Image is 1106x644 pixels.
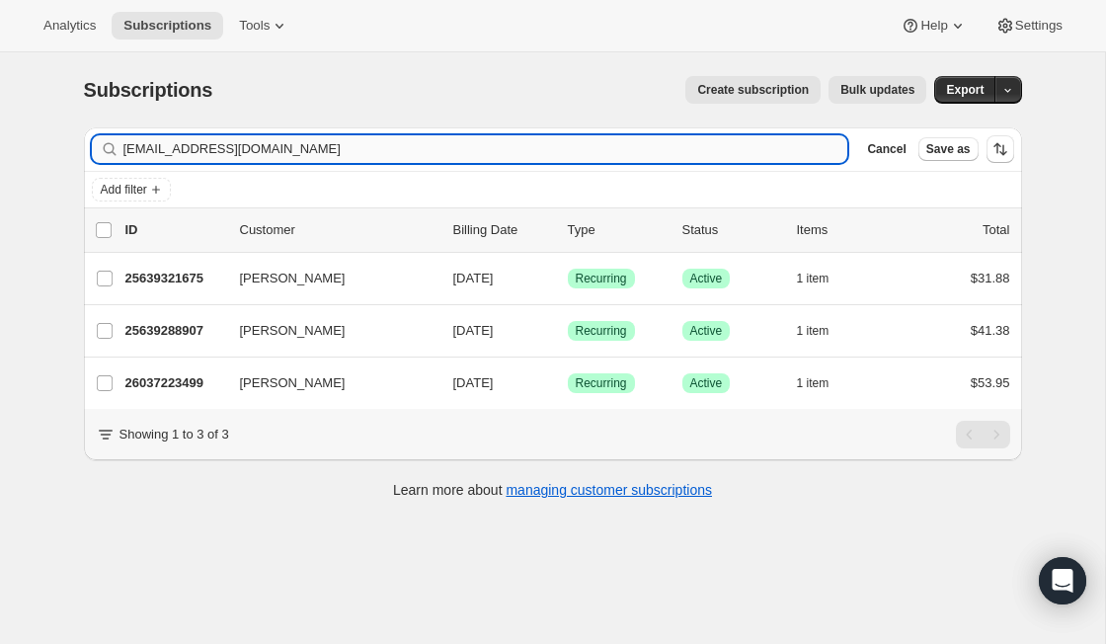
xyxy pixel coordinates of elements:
button: Settings [984,12,1074,40]
button: [PERSON_NAME] [228,315,426,347]
button: [PERSON_NAME] [228,263,426,294]
button: [PERSON_NAME] [228,367,426,399]
span: [PERSON_NAME] [240,269,346,288]
span: Bulk updates [840,82,914,98]
span: Recurring [576,323,627,339]
button: 1 item [797,265,851,292]
span: Subscriptions [123,18,211,34]
button: Sort the results [987,135,1014,163]
button: Create subscription [685,76,821,104]
span: Tools [239,18,270,34]
input: Filter subscribers [123,135,848,163]
span: Help [920,18,947,34]
div: IDCustomerBilling DateTypeStatusItemsTotal [125,220,1010,240]
span: Settings [1015,18,1063,34]
p: Total [983,220,1009,240]
span: Cancel [867,141,906,157]
button: 1 item [797,369,851,397]
button: Subscriptions [112,12,223,40]
a: managing customer subscriptions [506,482,712,498]
p: Status [682,220,781,240]
span: Export [946,82,984,98]
span: [DATE] [453,375,494,390]
button: Export [934,76,995,104]
p: Billing Date [453,220,552,240]
span: Save as [926,141,971,157]
p: 25639321675 [125,269,224,288]
button: Cancel [859,137,913,161]
button: Save as [918,137,979,161]
div: 25639321675[PERSON_NAME][DATE]SuccessRecurringSuccessActive1 item$31.88 [125,265,1010,292]
span: Recurring [576,271,627,286]
div: 25639288907[PERSON_NAME][DATE]SuccessRecurringSuccessActive1 item$41.38 [125,317,1010,345]
button: Analytics [32,12,108,40]
button: Tools [227,12,301,40]
div: Items [797,220,896,240]
span: Recurring [576,375,627,391]
nav: Pagination [956,421,1010,448]
button: Bulk updates [829,76,926,104]
span: [PERSON_NAME] [240,373,346,393]
span: Active [690,323,723,339]
div: Type [568,220,667,240]
span: Add filter [101,182,147,198]
span: [PERSON_NAME] [240,321,346,341]
button: 1 item [797,317,851,345]
span: Analytics [43,18,96,34]
span: 1 item [797,271,829,286]
span: 1 item [797,375,829,391]
span: [DATE] [453,271,494,285]
span: Create subscription [697,82,809,98]
span: 1 item [797,323,829,339]
div: Open Intercom Messenger [1039,557,1086,604]
p: Customer [240,220,437,240]
span: Active [690,271,723,286]
div: 26037223499[PERSON_NAME][DATE]SuccessRecurringSuccessActive1 item$53.95 [125,369,1010,397]
p: ID [125,220,224,240]
p: Learn more about [393,480,712,500]
button: Help [889,12,979,40]
p: Showing 1 to 3 of 3 [119,425,229,444]
button: Add filter [92,178,171,201]
p: 25639288907 [125,321,224,341]
span: $41.38 [971,323,1010,338]
span: $53.95 [971,375,1010,390]
span: $31.88 [971,271,1010,285]
span: Subscriptions [84,79,213,101]
span: Active [690,375,723,391]
span: [DATE] [453,323,494,338]
p: 26037223499 [125,373,224,393]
